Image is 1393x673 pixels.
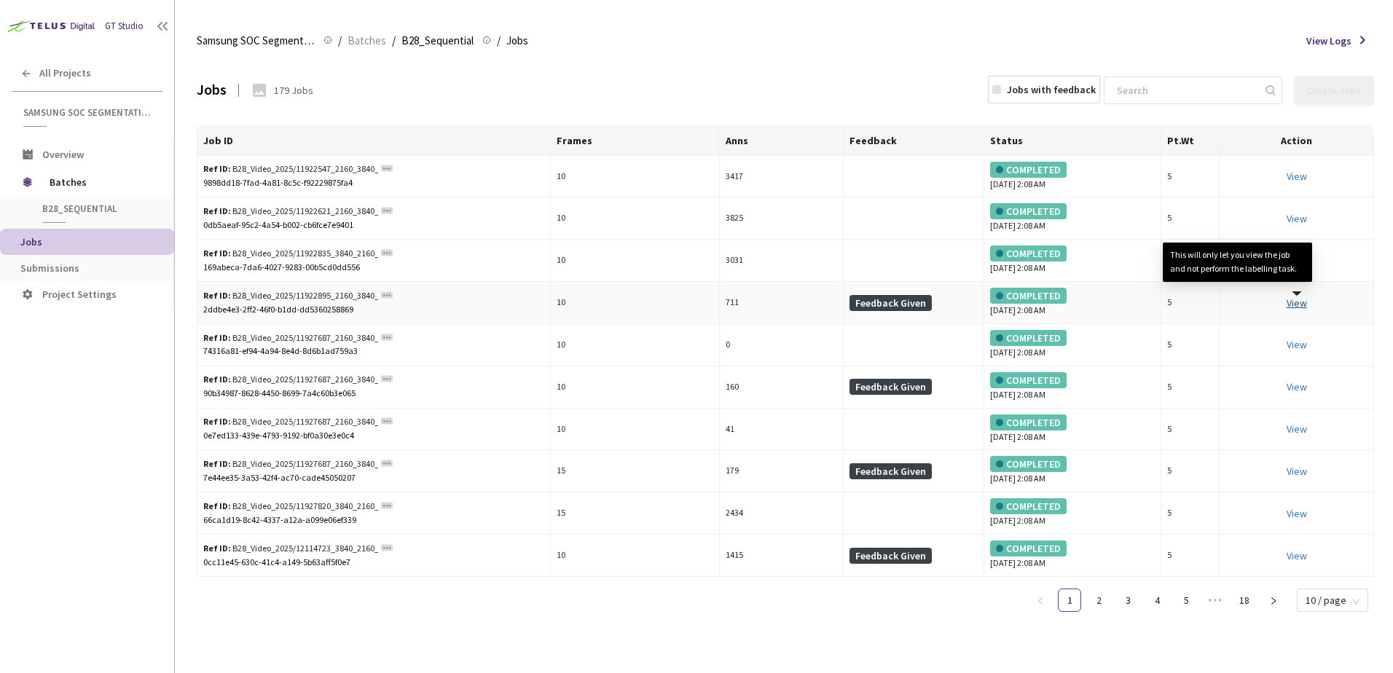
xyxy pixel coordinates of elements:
div: COMPLETED [990,162,1067,178]
div: [DATE] 2:08 AM [990,414,1154,444]
span: Jobs [20,235,42,248]
li: / [338,32,342,50]
th: Job ID [197,127,551,156]
li: 2 [1087,589,1110,612]
li: / [392,32,396,50]
span: 10 / page [1306,589,1359,611]
li: Next Page [1262,589,1285,612]
div: COMPLETED [990,330,1067,346]
td: 10 [551,282,721,324]
div: B28_Video_2025/11922621_2160_3840_60fps/10 [203,205,378,219]
div: 7e44ee35-3a53-42f4-ac70-cade45050207 [203,471,544,485]
div: Feedback Given [849,548,932,564]
td: 5 [1161,240,1220,282]
td: 5 [1161,197,1220,240]
div: [DATE] 2:08 AM [990,203,1154,233]
div: [DATE] 2:08 AM [990,245,1154,275]
td: 10 [551,535,721,577]
td: 5 [1161,409,1220,451]
td: 5 [1161,535,1220,577]
td: 10 [551,324,721,366]
b: Ref ID: [203,205,231,216]
a: 1 [1059,589,1080,611]
div: COMPLETED [990,288,1067,304]
td: 1415 [720,535,843,577]
td: 179 [720,450,843,492]
td: 15 [551,450,721,492]
a: 3 [1117,589,1139,611]
div: 90b34987-8628-4450-8699-7a4c60b3e065 [203,387,544,401]
td: 10 [551,197,721,240]
button: left [1029,589,1052,612]
li: / [497,32,501,50]
span: ••• [1204,589,1227,612]
b: Ref ID: [203,332,231,343]
div: B28_Video_2025/11927687_2160_3840_60fps_3/10 [203,415,378,429]
li: 3 [1116,589,1139,612]
li: Previous Page [1029,589,1052,612]
a: View [1287,507,1307,520]
span: right [1269,597,1278,605]
span: B28_Sequential [42,202,150,215]
span: left [1036,597,1045,605]
a: 5 [1175,589,1197,611]
button: right [1262,589,1285,612]
th: Action [1220,127,1374,156]
a: View [1287,296,1307,310]
b: Ref ID: [203,374,231,385]
input: Search [1108,77,1263,103]
th: Frames [551,127,721,156]
a: View [1287,338,1307,351]
div: COMPLETED [990,498,1067,514]
div: COMPLETED [990,203,1067,219]
div: [DATE] 2:08 AM [990,288,1154,318]
b: Ref ID: [203,163,231,174]
td: 5 [1161,366,1220,409]
div: COMPLETED [990,540,1067,556]
div: 179 Jobs [274,83,313,98]
td: 41 [720,409,843,451]
b: Ref ID: [203,458,231,469]
td: 2434 [720,492,843,535]
div: GT Studio [105,20,144,34]
td: 10 [551,240,721,282]
th: Anns [720,127,843,156]
span: Batches [50,168,149,197]
div: B28_Video_2025/11922835_3840_2160_60fps/10 [203,247,378,261]
span: Overview [42,148,84,161]
li: 18 [1233,589,1256,612]
a: View [1287,380,1307,393]
div: 74316a81-ef94-4a94-8e4d-8d6b1ad759a3 [203,345,544,358]
td: 5 [1161,324,1220,366]
div: [DATE] 2:08 AM [990,372,1154,402]
td: 5 [1161,450,1220,492]
a: View [1287,465,1307,478]
th: Feedback [844,127,985,156]
b: Ref ID: [203,248,231,259]
div: B28_Video_2025/11922895_2160_3840_60fps/10 [203,289,378,303]
div: B28_Video_2025/11927687_2160_3840_60fps_2/10 [203,373,378,387]
div: Create Jobs [1307,84,1361,96]
li: Next 5 Pages [1204,589,1227,612]
td: 0 [720,324,843,366]
a: View [1287,212,1307,225]
div: [DATE] 2:08 AM [990,540,1154,570]
div: 169abeca-7da6-4027-9283-00b5cd0dd556 [203,261,544,275]
li: 4 [1145,589,1169,612]
div: B28_Video_2025/11922547_2160_3840_60fps/10 [203,162,378,176]
div: 0db5aeaf-95c2-4a54-b002-cb6fce7e9401 [203,219,544,232]
a: 18 [1233,589,1255,611]
div: 0cc11e45-630c-41c4-a149-5b63aff5f0e7 [203,556,544,570]
span: B28_Sequential [401,32,474,50]
td: 5 [1161,156,1220,198]
div: Feedback Given [849,295,932,311]
td: 15 [551,492,721,535]
div: B28_Video_2025/11927687_2160_3840_60fps_1/10 [203,331,378,345]
div: COMPLETED [990,414,1067,430]
td: 711 [720,282,843,324]
div: [DATE] 2:08 AM [990,330,1154,360]
span: All Projects [39,67,91,79]
div: 0e7ed133-439e-4793-9192-bf0a30e3e0c4 [203,429,544,443]
th: Status [984,127,1161,156]
div: Page Size [1297,589,1368,606]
